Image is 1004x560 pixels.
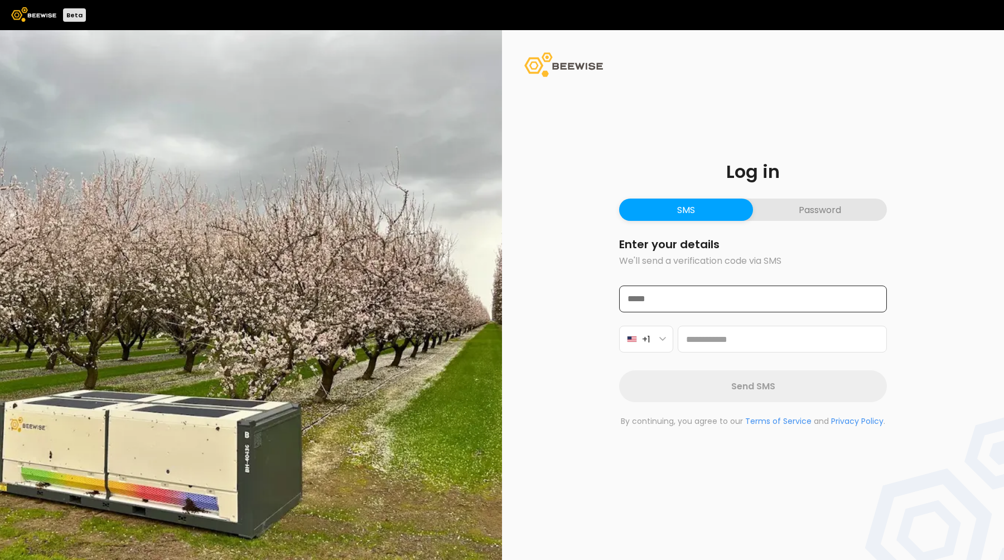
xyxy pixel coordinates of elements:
a: Privacy Policy [831,416,884,427]
h2: Enter your details [619,239,887,250]
button: SMS [619,199,753,221]
p: We'll send a verification code via SMS [619,254,887,268]
img: Beewise logo [11,7,56,22]
a: Terms of Service [745,416,812,427]
span: +1 [642,332,650,346]
button: Password [753,199,887,221]
p: By continuing, you agree to our and . [619,416,887,427]
button: +1 [619,326,673,353]
button: Send SMS [619,370,887,402]
div: Beta [63,8,86,22]
h1: Log in [619,163,887,181]
span: Send SMS [731,379,775,393]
